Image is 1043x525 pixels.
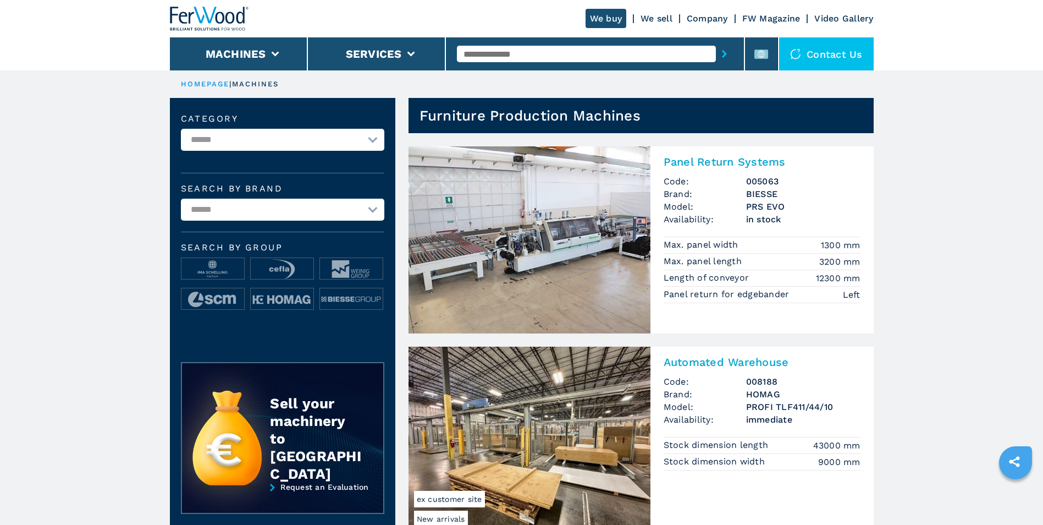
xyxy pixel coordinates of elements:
p: Stock dimension length [664,439,771,451]
h3: BIESSE [746,188,860,200]
img: image [181,258,244,280]
img: Contact us [790,48,801,59]
span: Availability: [664,213,746,226]
img: Panel Return Systems BIESSE PRS EVO [409,146,650,333]
a: Panel Return Systems BIESSE PRS EVOPanel Return SystemsCode:005063Brand:BIESSEModel:PRS EVOAvaila... [409,146,874,333]
span: immediate [746,413,860,426]
span: ex customer site [414,491,485,507]
label: Category [181,114,384,123]
a: Video Gallery [814,13,873,24]
span: Model: [664,401,746,413]
h3: HOMAG [746,388,860,401]
em: 1300 mm [821,239,860,251]
span: Code: [664,175,746,188]
p: Length of conveyor [664,272,752,284]
span: Brand: [664,388,746,401]
img: image [251,258,313,280]
span: in stock [746,213,860,226]
h3: PRS EVO [746,200,860,213]
h3: PROFI TLF411/44/10 [746,401,860,413]
h1: Furniture Production Machines [420,107,641,124]
span: Availability: [664,413,746,426]
img: image [320,258,383,280]
div: Sell your machinery to [GEOGRAPHIC_DATA] [270,395,361,483]
em: Left [843,288,860,301]
a: FW Magazine [742,13,801,24]
em: 12300 mm [816,272,860,285]
em: 43000 mm [813,439,860,452]
button: Services [346,47,402,61]
div: Contact us [779,37,874,70]
p: Max. panel length [664,255,745,267]
span: Brand: [664,188,746,200]
iframe: Chat [996,475,1035,517]
span: Search by group [181,243,384,252]
button: Machines [206,47,266,61]
button: submit-button [716,41,733,67]
a: HOMEPAGE [181,80,230,88]
h3: 005063 [746,175,860,188]
a: We buy [586,9,627,28]
span: Code: [664,375,746,388]
a: Company [687,13,728,24]
span: Model: [664,200,746,213]
a: sharethis [1001,448,1028,475]
p: Panel return for edgebander [664,288,792,300]
p: machines [232,79,279,89]
h2: Automated Warehouse [664,356,860,369]
span: | [229,80,231,88]
img: image [320,288,383,310]
h3: 008188 [746,375,860,388]
img: image [181,288,244,310]
label: Search by brand [181,184,384,193]
em: 9000 mm [818,456,860,468]
p: Stock dimension width [664,456,768,468]
a: Request an Evaluation [181,483,384,522]
em: 3200 mm [819,255,860,268]
p: Max. panel width [664,239,741,251]
img: Ferwood [170,7,249,31]
img: image [251,288,313,310]
h2: Panel Return Systems [664,155,860,168]
a: We sell [641,13,672,24]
